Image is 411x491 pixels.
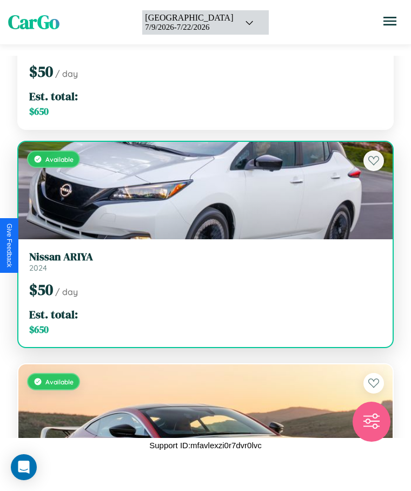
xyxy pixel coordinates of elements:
[55,68,78,79] span: / day
[29,323,49,336] span: $ 650
[29,250,382,263] h3: Nissan ARIYA
[45,155,74,163] span: Available
[11,454,37,480] div: Open Intercom Messenger
[29,306,78,322] span: Est. total:
[29,279,53,300] span: $ 50
[29,88,78,104] span: Est. total:
[55,286,78,297] span: / day
[145,23,233,32] div: 7 / 9 / 2026 - 7 / 22 / 2026
[29,61,53,82] span: $ 50
[5,224,13,267] div: Give Feedback
[29,250,382,273] a: Nissan ARIYA2024
[145,13,233,23] div: [GEOGRAPHIC_DATA]
[29,105,49,118] span: $ 650
[149,438,262,453] p: Support ID: mfavlexzi0r7dvr0lvc
[45,378,74,386] span: Available
[29,263,47,273] span: 2024
[8,9,59,35] span: CarGo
